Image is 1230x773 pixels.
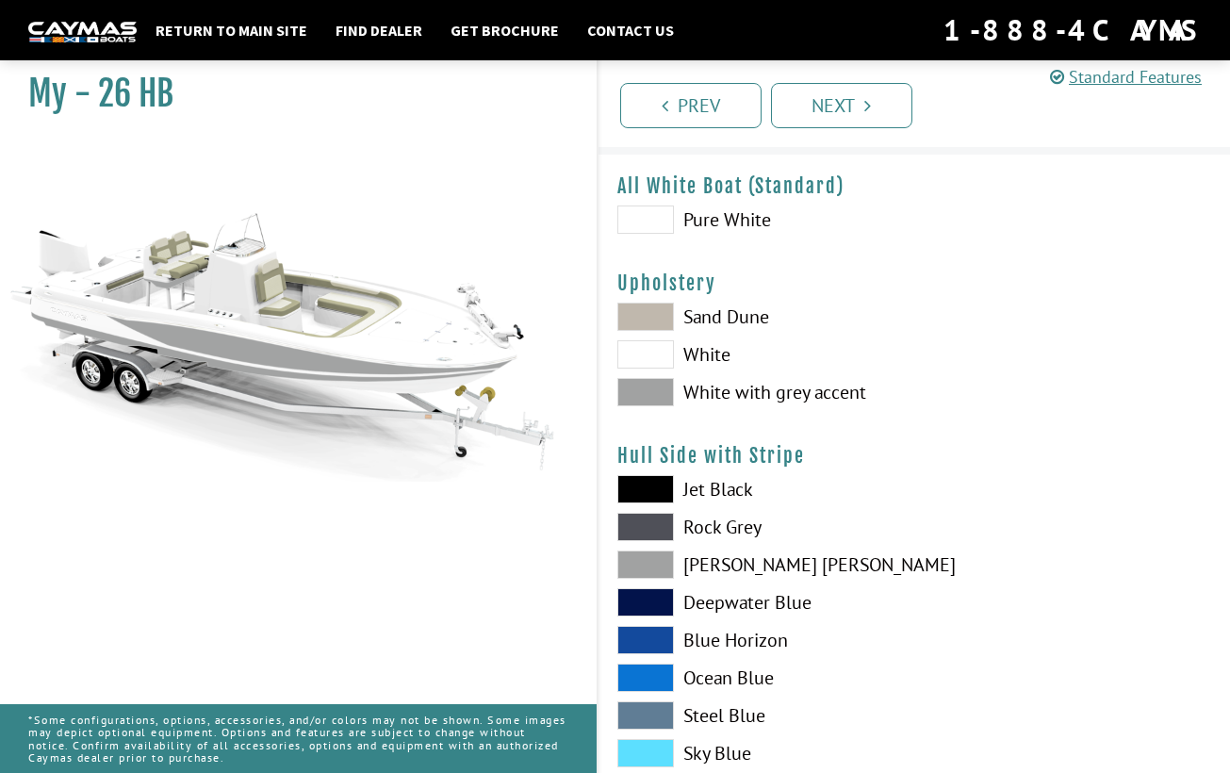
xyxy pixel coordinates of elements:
[441,18,568,42] a: Get Brochure
[617,551,895,579] label: [PERSON_NAME] [PERSON_NAME]
[1050,66,1202,88] a: Standard Features
[578,18,683,42] a: Contact Us
[617,340,895,369] label: White
[617,513,895,541] label: Rock Grey
[617,701,895,730] label: Steel Blue
[28,704,568,773] p: *Some configurations, options, accessories, and/or colors may not be shown. Some images may depic...
[326,18,432,42] a: Find Dealer
[617,174,1212,198] h4: All White Boat (Standard)
[617,588,895,617] label: Deepwater Blue
[28,22,137,41] img: white-logo-c9c8dbefe5ff5ceceb0f0178aa75bf4bb51f6bca0971e226c86eb53dfe498488.png
[617,664,895,692] label: Ocean Blue
[943,9,1202,51] div: 1-888-4CAYMAS
[771,83,912,128] a: Next
[617,303,895,331] label: Sand Dune
[617,271,1212,295] h4: Upholstery
[617,378,895,406] label: White with grey accent
[28,73,549,115] h1: My - 26 HB
[617,206,895,234] label: Pure White
[146,18,317,42] a: Return to main site
[617,739,895,767] label: Sky Blue
[617,444,1212,468] h4: Hull Side with Stripe
[617,626,895,654] label: Blue Horizon
[620,83,762,128] a: Prev
[617,475,895,503] label: Jet Black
